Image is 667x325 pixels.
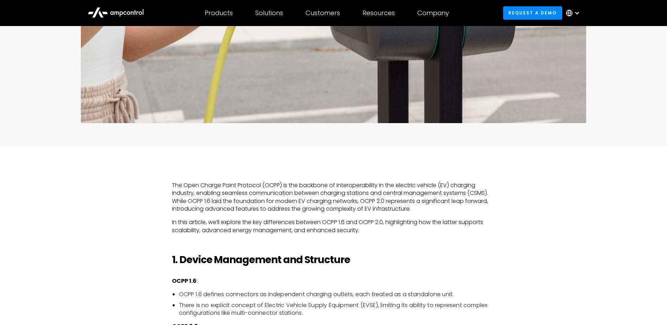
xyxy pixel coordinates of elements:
[205,9,233,17] div: Products
[363,9,395,17] div: Resources
[172,253,350,267] strong: 1. Device Management and Structure
[179,291,495,298] li: OCPP 1.6 defines connectors as independent charging outlets, each treated as a standalone unit.
[306,9,340,17] div: Customers
[172,277,197,285] strong: OCPP 1.6
[172,218,495,234] p: In this article, we’ll explore the key differences between OCPP 1.6 and OCPP 2.0, highlighting ho...
[417,9,449,17] div: Company
[255,9,283,17] div: Solutions
[179,301,495,317] li: There is no explicit concept of Electric Vehicle Supply Equipment (EVSE), limiting its ability to...
[172,181,495,213] p: The Open Charge Point Protocol (OCPP) is the backbone of interoperability in the electric vehicle...
[503,6,562,19] a: Request a demo
[172,277,495,285] p: :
